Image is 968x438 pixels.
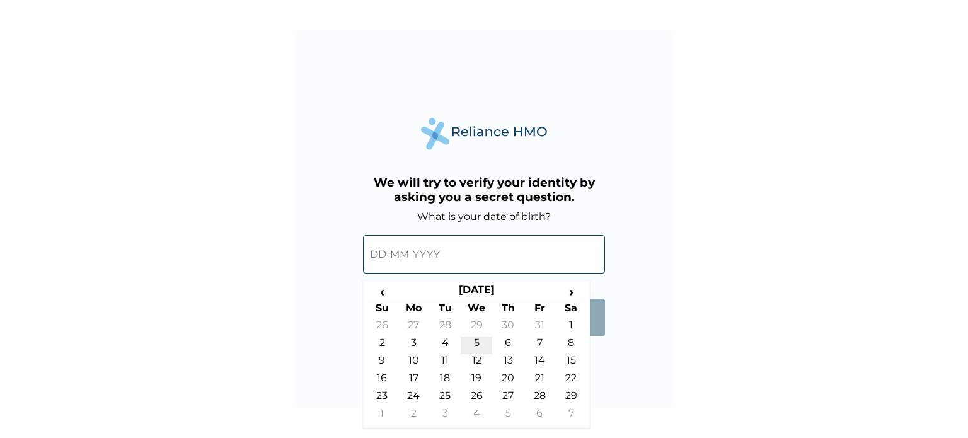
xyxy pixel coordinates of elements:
th: [DATE] [398,284,555,301]
input: DD-MM-YYYY [363,235,605,274]
td: 19 [461,372,492,389]
td: 21 [524,372,555,389]
td: 24 [398,389,429,407]
td: 28 [429,319,461,337]
td: 30 [492,319,524,337]
td: 14 [524,354,555,372]
td: 20 [492,372,524,389]
td: 7 [524,337,555,354]
td: 2 [398,407,429,425]
td: 16 [366,372,398,389]
td: 3 [429,407,461,425]
td: 6 [524,407,555,425]
td: 3 [398,337,429,354]
td: 22 [555,372,587,389]
span: › [555,284,587,299]
td: 31 [524,319,555,337]
td: 7 [555,407,587,425]
td: 26 [366,319,398,337]
th: Fr [524,301,555,319]
td: 18 [429,372,461,389]
td: 23 [366,389,398,407]
td: 4 [461,407,492,425]
td: 2 [366,337,398,354]
td: 4 [429,337,461,354]
td: 5 [492,407,524,425]
td: 15 [555,354,587,372]
th: Tu [429,301,461,319]
td: 10 [398,354,429,372]
th: Sa [555,301,587,319]
td: 29 [555,389,587,407]
span: ‹ [366,284,398,299]
td: 1 [366,407,398,425]
td: 1 [555,319,587,337]
img: Reliance Health's Logo [421,118,547,150]
td: 29 [461,319,492,337]
th: Th [492,301,524,319]
td: 26 [461,389,492,407]
td: 11 [429,354,461,372]
th: Mo [398,301,429,319]
th: Su [366,301,398,319]
td: 25 [429,389,461,407]
td: 27 [398,319,429,337]
td: 6 [492,337,524,354]
th: We [461,301,492,319]
td: 5 [461,337,492,354]
h3: We will try to verify your identity by asking you a secret question. [363,175,605,204]
td: 17 [398,372,429,389]
td: 9 [366,354,398,372]
td: 28 [524,389,555,407]
td: 12 [461,354,492,372]
td: 8 [555,337,587,354]
td: 13 [492,354,524,372]
td: 27 [492,389,524,407]
label: What is your date of birth? [417,210,551,222]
